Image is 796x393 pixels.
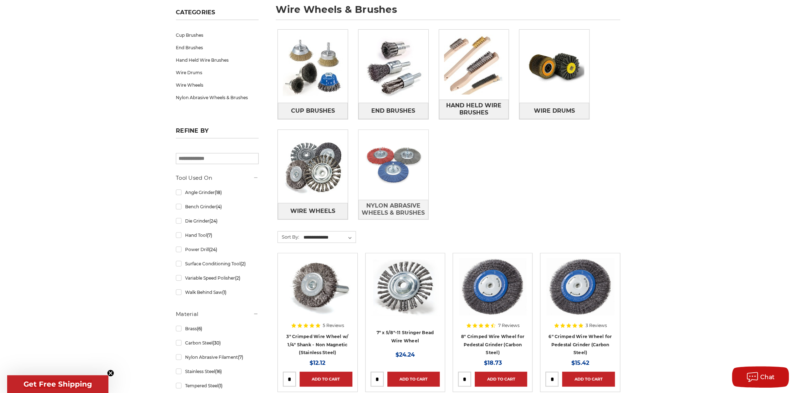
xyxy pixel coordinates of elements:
[283,258,352,315] img: Crimped Wire Wheel with Shank Non Magnetic
[571,359,589,366] span: $15.42
[176,286,259,298] a: Walk Behind Saw
[176,174,259,182] h5: Tool Used On
[760,374,775,381] span: Chat
[176,66,259,79] a: Wire Drums
[176,200,259,213] a: Bench Grinder
[235,275,240,281] span: (2)
[176,29,259,41] a: Cup Brushes
[278,31,348,101] img: Cup Brushes
[732,366,789,388] button: Chat
[218,383,223,388] span: (1)
[519,31,589,101] img: Wire Drums
[475,372,527,387] a: Add to Cart
[176,257,259,270] a: Surface Conditioning Tool
[439,99,509,119] span: Hand Held Wire Brushes
[358,103,428,119] a: End Brushes
[562,372,614,387] a: Add to Cart
[458,258,527,349] a: 8" Crimped Wire Wheel for Pedestal Grinder
[176,215,259,227] a: Die Grinder
[545,258,614,315] img: 6" Crimped Wire Wheel for Pedestal Grinder
[283,258,352,349] a: Crimped Wire Wheel with Shank Non Magnetic
[209,247,217,252] span: (24)
[387,372,440,387] a: Add to Cart
[358,130,428,200] img: Nylon Abrasive Wheels & Brushes
[176,127,259,138] h5: Refine by
[7,375,108,393] div: Get Free ShippingClose teaser
[310,359,325,366] span: $12.12
[176,365,259,378] a: Stainless Steel
[176,79,259,91] a: Wire Wheels
[278,231,299,242] label: Sort By:
[176,9,259,20] h5: Categories
[238,354,243,360] span: (7)
[213,340,221,346] span: (30)
[176,229,259,241] a: Hand Tool
[439,30,509,99] img: Hand Held Wire Brushes
[290,205,335,217] span: Wire Wheels
[176,337,259,349] a: Carbon Steel
[458,258,527,315] img: 8" Crimped Wire Wheel for Pedestal Grinder
[176,54,259,66] a: Hand Held Wire Brushes
[371,105,415,117] span: End Brushes
[240,261,246,266] span: (2)
[107,369,114,377] button: Close teaser
[197,326,202,331] span: (6)
[176,351,259,363] a: Nylon Abrasive Filament
[176,186,259,199] a: Angle Grinder
[276,5,620,20] h1: wire wheels & brushes
[176,91,259,104] a: Nylon Abrasive Wheels & Brushes
[215,190,222,195] span: (18)
[358,31,428,101] img: End Brushes
[278,103,348,119] a: Cup Brushes
[209,218,218,224] span: (24)
[278,132,348,201] img: Wire Wheels
[439,99,509,119] a: Hand Held Wire Brushes
[291,105,335,117] span: Cup Brushes
[484,359,501,366] span: $18.73
[215,369,222,374] span: (16)
[302,232,356,243] select: Sort By:
[176,272,259,284] a: Variable Speed Polisher
[519,103,589,119] a: Wire Drums
[278,203,348,219] a: Wire Wheels
[545,258,614,349] a: 6" Crimped Wire Wheel for Pedestal Grinder
[396,351,415,358] span: $24.24
[176,243,259,256] a: Power Drill
[371,258,440,349] a: 7" x 5/8"-11 Stringer Bead Wire Wheel
[176,41,259,54] a: End Brushes
[24,380,92,388] span: Get Free Shipping
[176,310,259,318] h5: Material
[176,379,259,392] a: Tempered Steel
[222,290,226,295] span: (1)
[207,233,212,238] span: (7)
[371,258,440,315] img: 7" x 5/8"-11 Stringer Bead Wire Wheel
[300,372,352,387] a: Add to Cart
[359,200,428,219] span: Nylon Abrasive Wheels & Brushes
[534,105,575,117] span: Wire Drums
[358,200,428,219] a: Nylon Abrasive Wheels & Brushes
[216,204,222,209] span: (4)
[176,322,259,335] a: Brass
